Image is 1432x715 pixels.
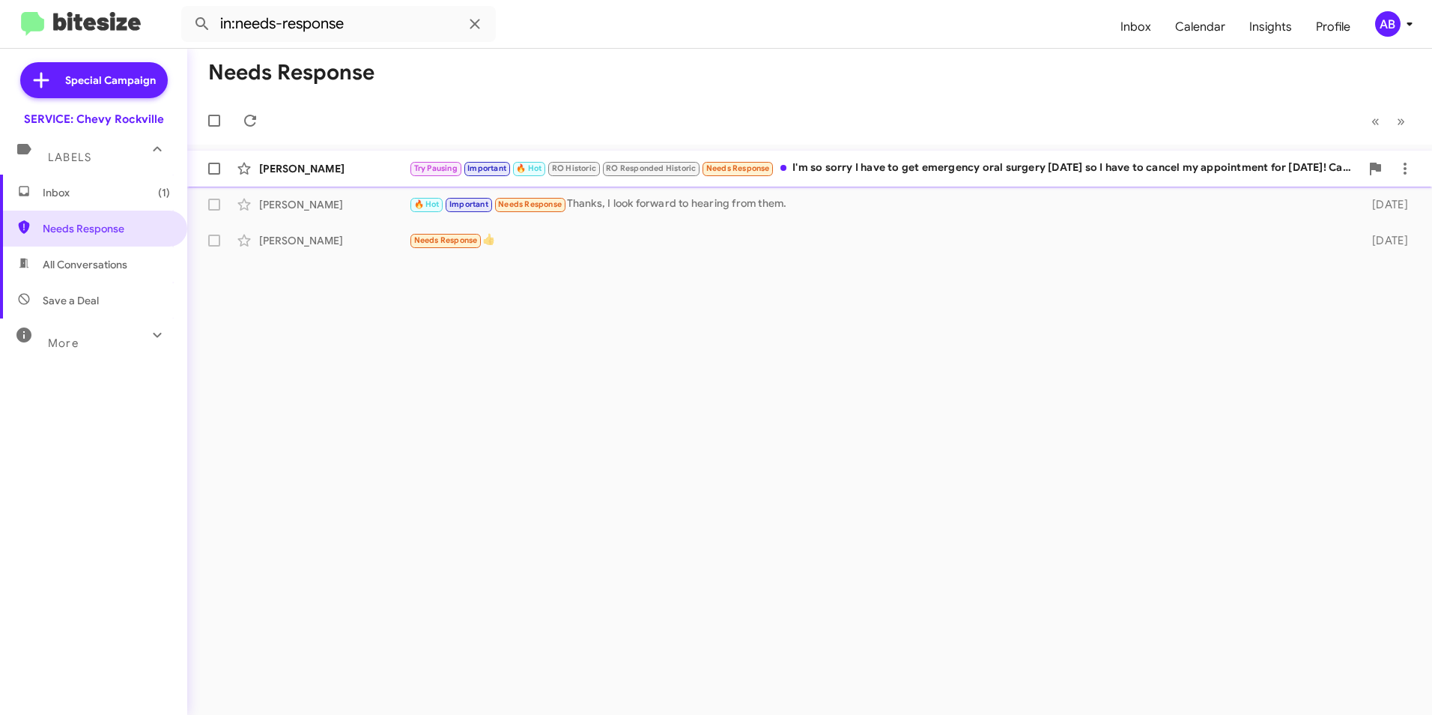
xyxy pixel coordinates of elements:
[259,161,409,176] div: [PERSON_NAME]
[1371,112,1380,130] span: «
[552,163,596,173] span: RO Historic
[158,185,170,200] span: (1)
[1375,11,1401,37] div: AB
[1108,5,1163,49] a: Inbox
[1348,233,1420,248] div: [DATE]
[414,163,458,173] span: Try Pausing
[43,257,127,272] span: All Conversations
[467,163,506,173] span: Important
[498,199,562,209] span: Needs Response
[706,163,770,173] span: Needs Response
[43,221,170,236] span: Needs Response
[181,6,496,42] input: Search
[1362,106,1389,136] button: Previous
[1237,5,1304,49] a: Insights
[1397,112,1405,130] span: »
[1388,106,1414,136] button: Next
[449,199,488,209] span: Important
[208,61,374,85] h1: Needs Response
[1362,11,1416,37] button: AB
[1363,106,1414,136] nav: Page navigation example
[414,235,478,245] span: Needs Response
[516,163,541,173] span: 🔥 Hot
[409,160,1360,177] div: I'm so sorry I have to get emergency oral surgery [DATE] so I have to cancel my appointment for [...
[259,197,409,212] div: [PERSON_NAME]
[259,233,409,248] div: [PERSON_NAME]
[1348,197,1420,212] div: [DATE]
[409,232,1348,249] div: 👍
[409,196,1348,213] div: Thanks, I look forward to hearing from them.
[1163,5,1237,49] a: Calendar
[65,73,156,88] span: Special Campaign
[414,199,440,209] span: 🔥 Hot
[48,151,91,164] span: Labels
[43,293,99,308] span: Save a Deal
[606,163,696,173] span: RO Responded Historic
[20,62,168,98] a: Special Campaign
[43,185,170,200] span: Inbox
[48,337,79,350] span: More
[1304,5,1362,49] a: Profile
[24,112,164,127] div: SERVICE: Chevy Rockville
